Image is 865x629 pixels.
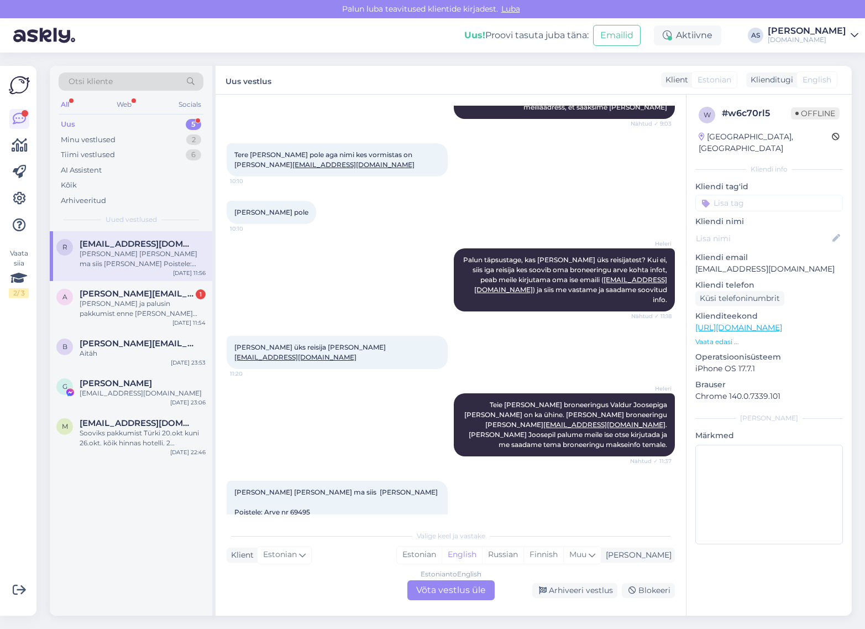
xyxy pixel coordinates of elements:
div: Tiimi vestlused [61,149,115,160]
p: Märkmed [695,430,843,441]
div: Vaata siia [9,248,29,298]
span: Nähtud ✓ 11:18 [630,312,672,320]
a: [EMAIL_ADDRESS][DOMAIN_NAME] [292,160,415,169]
div: AS [748,28,763,43]
a: [EMAIL_ADDRESS][DOMAIN_NAME] [234,353,357,361]
div: Arhiveeritud [61,195,106,206]
div: [GEOGRAPHIC_DATA], [GEOGRAPHIC_DATA] [699,131,832,154]
div: [DATE] 22:46 [170,448,206,456]
p: iPhone OS 17.7.1 [695,363,843,375]
div: [EMAIL_ADDRESS][DOMAIN_NAME] [80,388,206,398]
div: [DATE] 11:54 [172,319,206,327]
div: 1 [196,289,206,299]
div: [PERSON_NAME] [601,549,672,561]
div: 2 [186,134,201,145]
span: Muu [569,549,586,559]
p: Vaata edasi ... [695,337,843,347]
div: [PERSON_NAME] [695,413,843,423]
span: G [62,382,67,391]
span: Tere [PERSON_NAME] pole aga nimi kes vormistas on [PERSON_NAME] [234,150,415,169]
div: [DATE] 23:06 [170,398,206,407]
div: Russian [482,547,523,563]
p: Kliendi tag'id [695,181,843,193]
span: Gerda Saarna [80,378,152,388]
span: 10:10 [230,225,271,233]
span: Teie [PERSON_NAME] broneeringus Valdur Joosepiga [PERSON_NAME] on ka ühine. [PERSON_NAME] broneer... [464,401,669,449]
div: # w6c70rl5 [722,107,791,120]
div: Web [114,97,134,112]
div: [PERSON_NAME] ja palusin pakkumist enne [PERSON_NAME] lapsele kuskile sooja oktoobris aga aken su... [80,299,206,319]
div: Proovi tasuta juba täna: [464,29,589,42]
span: [PERSON_NAME] üks reisija [PERSON_NAME] [234,343,386,361]
div: AI Assistent [61,165,102,176]
p: [EMAIL_ADDRESS][DOMAIN_NAME] [695,263,843,275]
div: [DOMAIN_NAME] [768,35,846,44]
span: r [62,243,67,251]
label: Uus vestlus [226,72,271,87]
p: Operatsioonisüsteem [695,351,843,363]
div: English [442,547,482,563]
span: a [62,293,67,301]
div: Estonian to English [421,569,481,579]
span: 10:10 [230,177,271,185]
p: Chrome 140.0.7339.101 [695,391,843,402]
div: Arhiveeri vestlus [532,583,617,598]
span: Nähtud ✓ 9:03 [630,119,672,128]
div: 5 [186,119,201,130]
div: Uus [61,119,75,130]
span: Otsi kliente [69,76,113,87]
span: bernela@gmail.com [80,339,195,349]
div: [PERSON_NAME] [PERSON_NAME] ma siis [PERSON_NAME] Poistele: Arve nr 69495 Viitenumber 694953 Nend... [80,249,206,269]
div: Kliendi info [695,164,843,174]
span: anna-liisa.talviste@mail.ee [80,289,195,299]
p: Kliendi email [695,252,843,263]
div: Valige keel ja vastake [227,531,675,541]
span: Heleri [630,240,672,248]
a: [URL][DOMAIN_NAME] [695,323,782,332]
div: 6 [186,149,201,160]
div: Klienditugi [746,74,793,86]
span: b [62,342,67,351]
span: Uued vestlused [106,215,157,225]
div: [DATE] 23:53 [171,358,206,367]
span: Palun täpsustage, kas [PERSON_NAME] üks reisijatest? Kui ei, siis iga reisija kes soovib oma bron... [463,256,669,304]
span: Offline [791,107,840,119]
b: Uus! [464,30,485,40]
span: maili@raama.ee [80,418,195,428]
img: Askly Logo [9,75,30,96]
a: [PERSON_NAME][DOMAIN_NAME] [768,27,858,44]
div: Aitäh [80,349,206,358]
span: Nähtud ✓ 11:37 [630,457,672,465]
div: Estonian [397,547,442,563]
span: rainerjoosep@gmail.com [80,239,195,249]
div: Küsi telefoninumbrit [695,291,784,306]
p: Kliendi nimi [695,216,843,227]
span: English [803,74,831,86]
div: Kõik [61,180,77,191]
div: Klient [661,74,688,86]
div: Socials [176,97,203,112]
div: Sooviks pakkumist Türki 20.okt kuni 26.okt. kõik hinnas hotelli. 2 täiskasvanut ja kaks 14 a last... [80,428,206,448]
input: Lisa nimi [696,232,830,245]
div: Võta vestlus üle [407,580,495,600]
span: 11:20 [230,370,271,378]
span: w [704,111,711,119]
div: Blokeeri [622,583,675,598]
span: m [62,422,68,430]
a: [EMAIL_ADDRESS][DOMAIN_NAME] [543,420,665,429]
div: Minu vestlused [61,134,116,145]
div: All [59,97,71,112]
p: Klienditeekond [695,310,843,322]
div: Finnish [523,547,563,563]
span: Heleri [630,384,672,393]
div: [DATE] 11:56 [173,269,206,277]
span: Estonian [263,549,297,561]
span: Estonian [698,74,731,86]
div: Aktiivne [654,25,721,45]
div: 2 / 3 [9,288,29,298]
p: Kliendi telefon [695,279,843,291]
span: Luba [498,4,523,14]
div: [PERSON_NAME] [768,27,846,35]
p: Brauser [695,379,843,391]
span: [PERSON_NAME] [PERSON_NAME] ma siis [PERSON_NAME] Poistele: Arve nr 69495 Viitenumber 694953 Nend... [234,488,441,526]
